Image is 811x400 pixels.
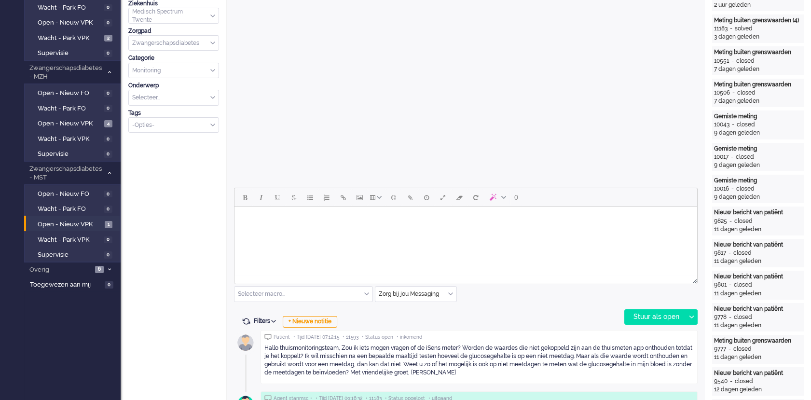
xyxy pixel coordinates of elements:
[38,3,101,13] span: Wacht - Park FO
[104,50,112,57] span: 0
[728,377,735,386] div: -
[368,189,385,206] button: Table
[514,193,518,201] span: 0
[510,189,522,206] button: 0
[269,189,286,206] button: Underline
[28,103,120,113] a: Wacht - Park FO 0
[714,25,728,33] div: 11183
[264,334,272,340] img: ic_chat_grey.svg
[714,121,729,129] div: 10043
[714,97,802,105] div: 7 dagen geleden
[104,4,112,12] span: 0
[28,148,120,159] a: Supervisie 0
[104,90,112,97] span: 0
[38,119,102,128] span: Open - Nieuw VPK
[38,34,102,43] span: Wacht - Park VPK
[714,193,802,201] div: 9 dagen geleden
[714,1,802,9] div: 2 uur geleden
[128,109,219,117] div: Tags
[28,47,120,58] a: Supervisie 0
[714,249,726,257] div: 9817
[105,221,112,228] span: 1
[714,89,730,97] div: 10506
[714,305,802,313] div: Nieuw bericht van patiënt
[727,313,734,321] div: -
[714,145,802,153] div: Gemiste meting
[734,281,752,289] div: closed
[264,344,694,377] div: Hallo thuismonitoringsteam, Zou ik iets mogen vragen of de iSens meter? Worden de waardes die nie...
[714,153,729,161] div: 10017
[28,249,120,260] a: Supervisie 0
[735,377,753,386] div: closed
[351,189,368,206] button: Insert/edit image
[236,189,253,206] button: Bold
[38,135,101,144] span: Wacht - Park VPK
[253,189,269,206] button: Italic
[714,337,802,345] div: Meting buiten grenswaarden
[28,87,120,98] a: Open - Nieuw FO 0
[104,191,112,198] span: 0
[28,118,120,128] a: Open - Nieuw VPK 4
[714,16,802,25] div: Meting buiten grenswaarden (4)
[714,257,802,265] div: 11 dagen geleden
[28,203,120,214] a: Wacht - Park FO 0
[714,177,802,185] div: Gemiste meting
[28,279,121,290] a: Toegewezen aan mij 0
[104,206,112,213] span: 0
[734,313,752,321] div: closed
[335,189,351,206] button: Insert/edit link
[283,316,337,328] div: + Nieuwe notitie
[714,369,802,377] div: Nieuw bericht van patiënt
[28,165,103,182] span: Zwangerschapsdiabetes - MST
[714,273,802,281] div: Nieuw bericht van patiënt
[737,121,755,129] div: closed
[402,189,418,206] button: Add attachment
[714,281,727,289] div: 9801
[435,189,451,206] button: Fullscreen
[38,49,101,58] span: Supervisie
[737,89,756,97] div: closed
[128,82,219,90] div: Onderwerp
[729,185,736,193] div: -
[625,310,685,324] div: Stuur als open
[104,151,112,158] span: 0
[30,280,102,290] span: Toegewezen aan mij
[274,334,290,341] span: Patiënt
[714,185,729,193] div: 10016
[385,189,402,206] button: Emoticons
[38,220,102,229] span: Open - Nieuw VPK
[95,266,104,273] span: 6
[727,281,734,289] div: -
[397,334,422,341] span: • inkomend
[28,2,120,13] a: Wacht - Park FO 0
[467,189,484,206] button: Reset content
[729,57,736,65] div: -
[714,290,802,298] div: 11 dagen geleden
[729,153,736,161] div: -
[736,57,755,65] div: closed
[734,217,753,225] div: closed
[104,35,112,42] span: 2
[343,334,358,341] span: • 11593
[714,65,802,73] div: 7 dagen geleden
[733,345,752,353] div: closed
[104,19,112,27] span: 0
[28,64,103,82] span: Zwangerschapsdiabetes - MZH
[234,331,258,355] img: avatar
[38,205,101,214] span: Wacht - Park FO
[104,251,112,259] span: 0
[735,25,753,33] div: solved
[128,117,219,133] div: Select Tags
[104,136,112,143] span: 0
[286,189,302,206] button: Strikethrough
[104,236,112,244] span: 0
[714,377,728,386] div: 9540
[28,32,120,43] a: Wacht - Park VPK 2
[105,281,113,289] span: 0
[714,386,802,394] div: 12 dagen geleden
[28,188,120,199] a: Open - Nieuw FO 0
[38,89,101,98] span: Open - Nieuw FO
[728,25,735,33] div: -
[714,112,802,121] div: Gemiste meting
[128,27,219,35] div: Zorgpad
